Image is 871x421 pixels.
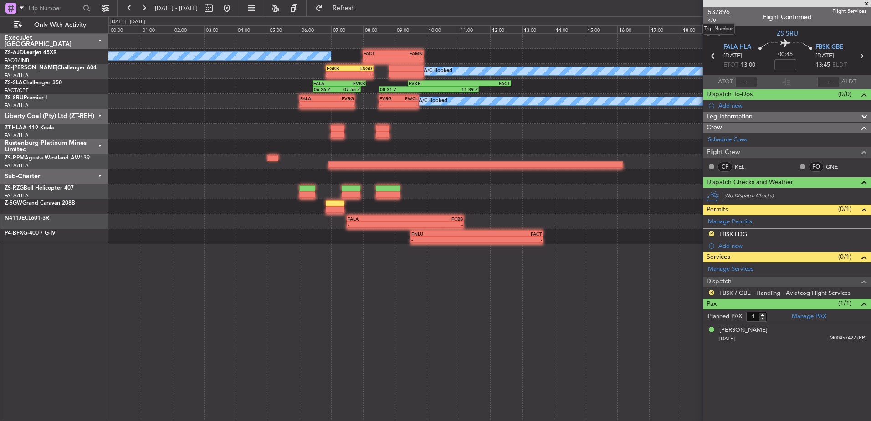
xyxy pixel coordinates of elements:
div: 17:00 [649,25,681,33]
div: 00:00 [109,25,141,33]
div: - [327,72,350,77]
span: 13:00 [741,61,755,70]
div: EGKB [327,66,350,71]
div: 02:00 [173,25,205,33]
span: [DATE] [723,51,742,61]
span: ZS-SLA [5,80,23,86]
a: ZT-HLAA-119 Koala [5,125,54,131]
a: ZS-AJDLearjet 45XR [5,50,57,56]
div: 04:00 [236,25,268,33]
div: FACT [364,51,393,56]
div: 07:00 [331,25,363,33]
span: Dispatch Checks and Weather [707,177,793,188]
div: FVRG [379,96,399,101]
a: N411JECL601-3R [5,216,49,221]
a: KEL [735,163,755,171]
a: FALA/HLA [5,192,29,199]
a: Schedule Crew [708,135,748,144]
span: Z-SGW [5,200,22,206]
span: [DATE] - [DATE] [155,4,198,12]
div: FAMN [393,51,423,56]
span: (0/0) [838,89,851,99]
span: ZT-HLA [5,125,23,131]
span: Flight Crew [707,147,740,158]
span: P4-BFX [5,231,23,236]
div: 08:00 [363,25,395,33]
div: FVRG [327,96,354,101]
a: FALA/HLA [5,102,29,109]
span: Refresh [325,5,363,11]
span: ATOT [718,77,733,87]
span: Services [707,252,730,262]
span: Crew [707,123,722,133]
div: [PERSON_NAME] [719,326,768,335]
div: FACT [460,81,511,86]
a: FALA/HLA [5,132,29,139]
a: Z-SGWGrand Caravan 208B [5,200,75,206]
span: FALA HLA [723,43,751,52]
span: 13:45 [815,61,830,70]
span: ZS-[PERSON_NAME] [5,65,57,71]
button: Only With Activity [10,18,99,32]
div: FCBB [405,216,463,221]
div: - [364,56,393,62]
div: - [405,222,463,227]
span: (0/1) [838,204,851,214]
a: ZS-RZGBell Helicopter 407 [5,185,74,191]
div: 06:00 [300,25,332,33]
a: ZS-RPMAgusta Westland AW139 [5,155,90,161]
div: FALA [348,216,405,221]
button: R [709,231,714,236]
span: ZS-SRU [777,29,798,38]
input: --:-- [735,77,757,87]
div: 08:31 Z [380,87,429,92]
div: - [300,102,327,107]
div: A/C Booked [419,94,447,108]
div: Add new [718,242,866,250]
span: 00:45 [778,50,793,59]
div: FNLU [411,231,477,236]
span: ZS-SRU [5,95,24,101]
div: FVKB [339,81,364,86]
span: Permits [707,205,728,215]
div: 01:00 [141,25,173,33]
div: FWCL [399,96,418,101]
div: - [399,102,418,107]
div: 15:00 [586,25,618,33]
span: 537896 [708,7,730,17]
a: FBSK / GBE - Handling - Aviatcog Flight Services [719,289,851,297]
span: ETOT [723,61,738,70]
div: Add new [718,102,866,109]
div: - [379,102,399,107]
label: Planned PAX [708,312,742,321]
div: 14:00 [554,25,586,33]
div: 13:00 [522,25,554,33]
span: (1/1) [838,298,851,308]
a: FACT/CPT [5,87,28,94]
a: GNE [826,163,846,171]
div: 06:26 Z [314,87,337,92]
input: Trip Number [28,1,80,15]
div: - [348,222,405,227]
div: FACT [476,231,542,236]
div: - [349,72,373,77]
a: FAOR/JNB [5,57,29,64]
span: Leg Information [707,112,753,122]
div: FALA [300,96,327,101]
div: 16:00 [617,25,649,33]
span: M00457427 (PP) [830,334,866,342]
span: Only With Activity [24,22,96,28]
div: - [476,237,542,242]
a: ZS-SLAChallenger 350 [5,80,62,86]
div: 05:00 [268,25,300,33]
span: FBSK GBE [815,43,843,52]
div: 11:39 Z [429,87,478,92]
span: ALDT [841,77,856,87]
a: P4-BFXG-400 / G-IV [5,231,56,236]
div: - [411,237,477,242]
span: [DATE] [719,335,735,342]
div: FVKB [409,81,460,86]
span: (0/1) [838,252,851,262]
div: 07:56 Z [337,87,360,92]
div: Trip Number [702,23,735,35]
